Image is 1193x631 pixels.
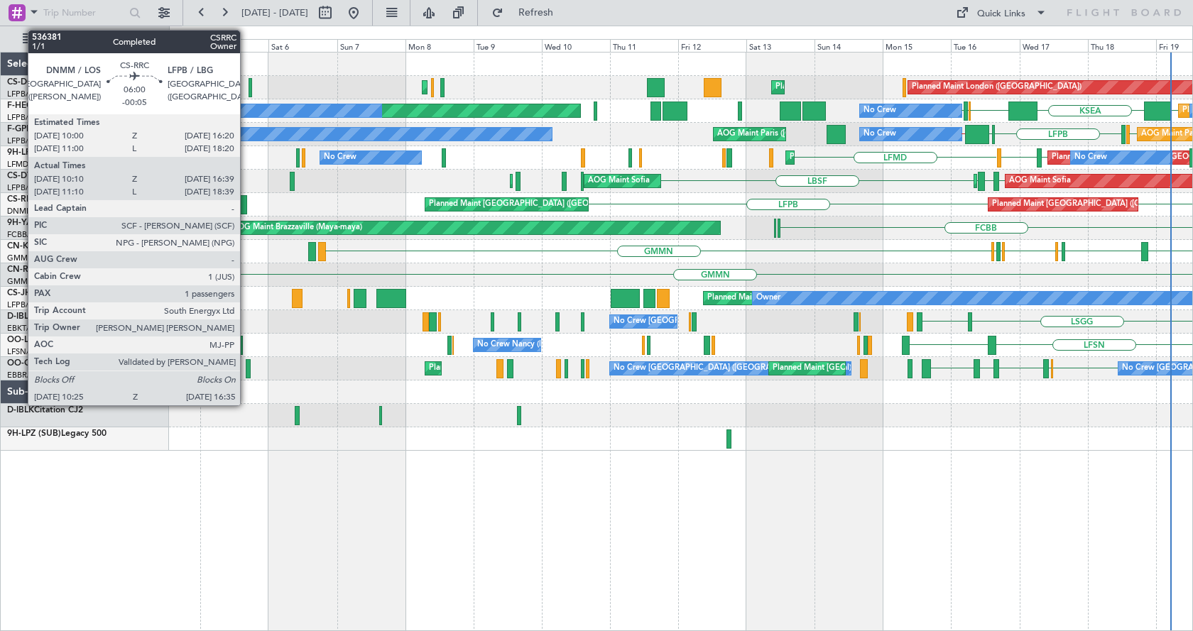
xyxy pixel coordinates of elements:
div: No Crew [864,124,896,145]
span: CS-JHH [7,289,38,297]
div: Planned Maint [GEOGRAPHIC_DATA] ([GEOGRAPHIC_DATA]) [707,287,931,309]
button: All Aircraft [16,28,154,50]
a: CS-RRCFalcon 900LX [7,195,91,204]
a: CS-DTRFalcon 2000 [7,172,86,180]
div: Wed 17 [1020,39,1088,52]
div: Planned Maint [GEOGRAPHIC_DATA] ([GEOGRAPHIC_DATA] National) [429,358,686,379]
a: EBBR/BRU [7,370,45,380]
a: CS-DOUGlobal 6500 [7,78,89,87]
div: Sat 6 [268,39,337,52]
span: CN-RAK [7,265,40,274]
div: No Crew [GEOGRAPHIC_DATA] ([GEOGRAPHIC_DATA] National) [614,358,851,379]
a: OO-LUXCessna Citation CJ4 [7,336,119,344]
div: Fri 12 [678,39,746,52]
div: Sat 13 [746,39,815,52]
div: AOG Maint Paris ([GEOGRAPHIC_DATA]) [717,124,866,145]
a: CS-JHHGlobal 6000 [7,289,86,297]
a: LFPB/LBG [7,182,44,193]
a: F-HECDFalcon 7X [7,101,77,110]
span: OO-LUX [7,336,40,344]
div: Planned Maint [GEOGRAPHIC_DATA] ([GEOGRAPHIC_DATA] National) [773,358,1030,379]
div: Wed 10 [542,39,610,52]
div: Planned Maint London ([GEOGRAPHIC_DATA]) [912,77,1082,98]
a: OO-GPEFalcon 900EX EASy II [7,359,125,368]
div: Fri 5 [200,39,268,52]
input: Trip Number [43,2,125,23]
span: CS-DTR [7,172,38,180]
div: No Crew [204,124,236,145]
a: LFPB/LBG [7,300,44,310]
span: All Aircraft [37,34,150,44]
span: F-GPNJ [7,125,38,133]
span: OO-GPE [7,359,40,368]
div: [DATE] [172,28,196,40]
div: Mon 8 [405,39,474,52]
button: Quick Links [949,1,1054,24]
div: Planned Maint [GEOGRAPHIC_DATA] ([GEOGRAPHIC_DATA]) [426,77,650,98]
div: Owner [756,287,780,309]
a: FCBB/BZV [7,229,45,240]
div: No Crew Nancy (Essey) [477,334,562,356]
span: 9H-LPZ [7,148,36,157]
a: CN-KASGlobal 5000 [7,242,88,251]
a: EBKT/KJK [7,323,43,334]
a: LFSN/ENC [7,346,46,357]
a: LFMD/CEQ [7,159,48,170]
span: CN-KAS [7,242,40,251]
div: No Crew [GEOGRAPHIC_DATA] ([GEOGRAPHIC_DATA] National) [614,311,851,332]
div: AOG Maint Sofia [1009,170,1071,192]
div: Mon 15 [883,39,951,52]
div: No Crew [324,147,356,168]
span: 9H-LPZ (SUB) [7,429,61,438]
span: [DATE] - [DATE] [241,6,308,19]
span: CS-DOU [7,78,40,87]
a: 9H-LPZLegacy 500 [7,148,81,157]
div: Thu 18 [1088,39,1156,52]
span: F-HECD [7,101,38,110]
span: D-IBLK [7,406,34,415]
span: D-IBLU [7,312,35,321]
a: LFPB/LBG [7,89,44,99]
div: No Crew [1074,147,1107,168]
div: Tue 16 [951,39,1019,52]
div: Sun 14 [815,39,883,52]
a: GMMN/CMN [7,253,56,263]
a: 9H-LPZ (SUB)Legacy 500 [7,429,107,438]
div: Tue 9 [474,39,542,52]
div: No Crew [864,100,896,121]
a: D-IBLUCessna Citation M2 [7,312,111,321]
a: LFPB/LBG [7,136,44,146]
a: DNMM/LOS [7,206,51,216]
button: Refresh [485,1,570,24]
div: Planned Maint [GEOGRAPHIC_DATA] ([GEOGRAPHIC_DATA]) [224,287,447,309]
span: 9H-YAA [7,219,39,227]
span: Refresh [506,8,566,18]
div: Thu 11 [610,39,678,52]
a: LFPB/LBG [7,112,44,123]
div: Planned Maint [GEOGRAPHIC_DATA] ([GEOGRAPHIC_DATA]) [775,77,999,98]
a: GMMN/CMN [7,276,56,287]
div: Quick Links [977,7,1025,21]
a: CN-RAKGlobal 6000 [7,265,89,274]
span: CS-RRC [7,195,38,204]
a: F-GPNJFalcon 900EX [7,125,92,133]
div: AOG Maint Brazzaville (Maya-maya) [232,217,362,238]
div: AOG Maint Sofia [588,170,650,192]
a: 9H-YAAGlobal 5000 [7,219,87,227]
div: Sun 7 [337,39,405,52]
a: D-IBLKCitation CJ2 [7,406,83,415]
div: Planned Maint [GEOGRAPHIC_DATA] ([GEOGRAPHIC_DATA]) [429,194,653,215]
div: Planned Maint Cannes ([GEOGRAPHIC_DATA]) [790,147,958,168]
